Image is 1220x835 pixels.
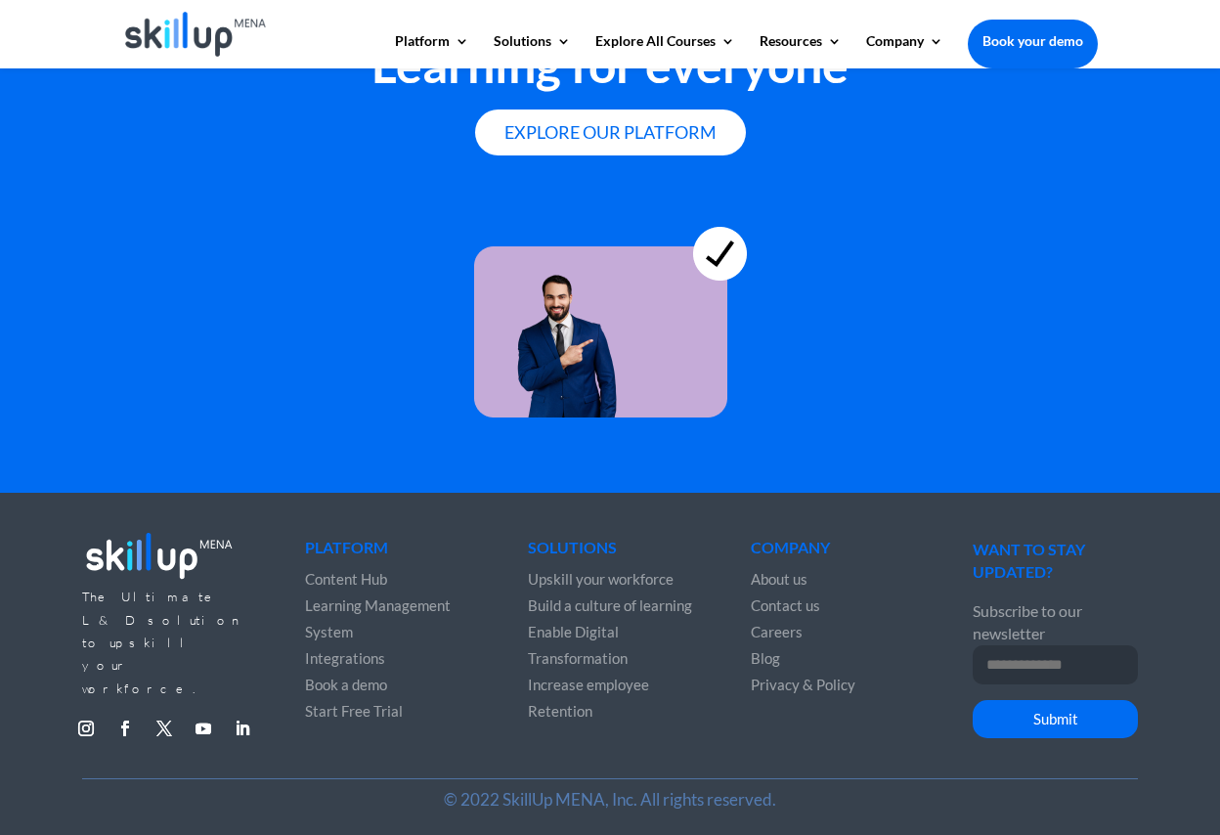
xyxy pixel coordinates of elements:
[528,540,692,565] h4: Solutions
[528,596,692,614] a: Build a culture of learning
[494,34,571,67] a: Solutions
[528,570,674,588] a: Upskill your workforce
[751,649,780,667] a: Blog
[474,189,747,417] img: learning for everyone 4 - skillup
[894,624,1220,835] iframe: Chat Widget
[305,570,387,588] a: Content Hub
[125,12,267,57] img: Skillup Mena
[751,540,915,565] h4: Company
[866,34,943,67] a: Company
[395,34,469,67] a: Platform
[305,596,451,640] a: Learning Management System
[122,788,1098,811] p: © 2022 SkillUp MENA, Inc. All rights reserved.
[528,676,649,720] a: Increase employee Retention
[227,713,258,744] a: Follow on LinkedIn
[305,540,469,565] h4: Platform
[475,110,746,155] a: Explore our platform
[968,20,1098,63] a: Book your demo
[751,623,803,640] a: Careers
[973,599,1137,645] p: Subscribe to our newsletter
[188,713,219,744] a: Follow on Youtube
[595,34,735,67] a: Explore All Courses
[528,623,628,667] a: Enable Digital Transformation
[751,676,855,693] a: Privacy & Policy
[122,40,1098,99] h2: Learning for everyone
[82,526,237,584] img: footer_logo
[109,713,141,744] a: Follow on Facebook
[751,596,820,614] a: Contact us
[70,713,102,744] a: Follow on Instagram
[305,676,387,693] a: Book a demo
[760,34,842,67] a: Resources
[305,702,403,720] a: Start Free Trial
[751,570,807,588] a: About us
[305,649,385,667] a: Integrations
[149,713,180,744] a: Follow on X
[82,589,243,696] span: The Ultimate L&D solution to upskill your workforce.
[973,540,1085,581] span: WANT TO STAY UPDATED?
